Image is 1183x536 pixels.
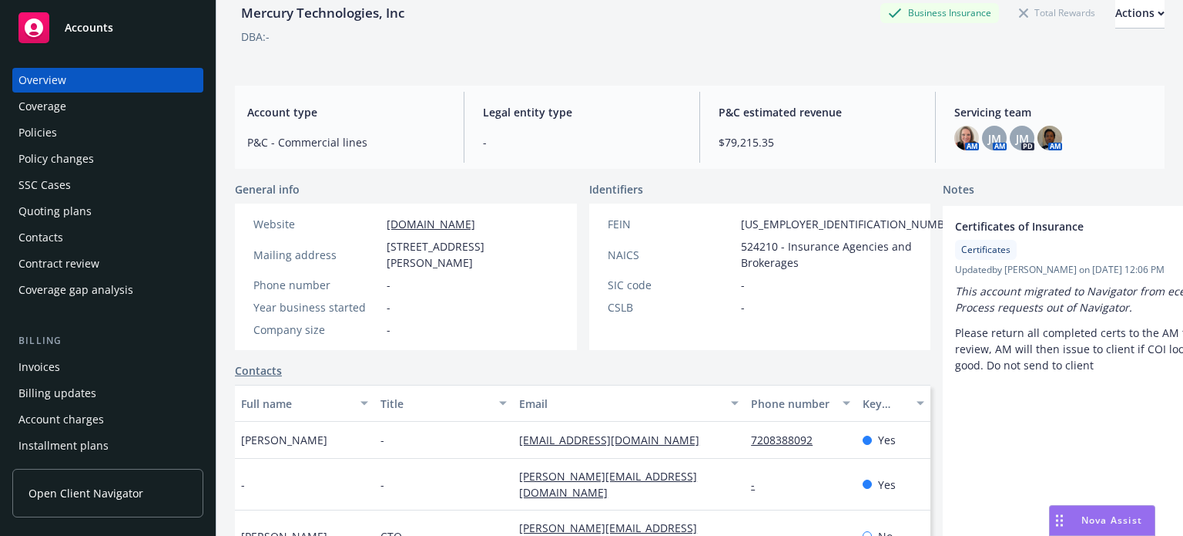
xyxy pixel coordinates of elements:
span: - [387,299,390,315]
span: General info [235,181,300,197]
div: SSC Cases [18,173,71,197]
span: [PERSON_NAME] [241,432,327,448]
a: Coverage [12,94,203,119]
a: - [751,477,767,492]
div: Policy changes [18,147,94,171]
span: P&C estimated revenue [719,104,917,120]
div: Website [253,216,380,232]
span: Identifiers [589,181,643,197]
div: Drag to move [1050,506,1069,535]
span: - [741,299,745,315]
button: Email [513,385,745,422]
a: Accounts [12,6,203,49]
a: 7208388092 [751,433,825,447]
div: Overview [18,68,66,93]
a: Contacts [12,225,203,250]
a: Installment plans [12,433,203,458]
div: Policies [18,120,57,145]
a: Contract review [12,251,203,276]
span: - [380,477,384,493]
span: JM [988,130,1001,147]
span: P&C - Commercial lines [247,134,445,150]
div: Full name [241,396,351,412]
a: Policies [12,120,203,145]
div: Account charges [18,407,104,432]
span: JM [1016,130,1029,147]
div: Key contact [863,396,907,412]
a: SSC Cases [12,173,203,197]
div: Mailing address [253,247,380,263]
a: Account charges [12,407,203,432]
span: - [241,477,245,493]
span: Account type [247,104,445,120]
span: - [387,322,390,338]
a: Overview [12,68,203,93]
a: Quoting plans [12,199,203,224]
button: Full name [235,385,374,422]
div: DBA: - [241,29,270,45]
div: Invoices [18,355,60,379]
button: Title [374,385,514,422]
div: Phone number [253,277,380,293]
span: Notes [943,181,974,200]
span: Servicing team [954,104,1152,120]
span: Certificates of Insurance [955,218,1183,234]
div: Installment plans [18,433,109,458]
span: - [387,277,390,293]
div: Coverage gap analysis [18,278,133,302]
span: Legal entity type [483,104,681,120]
div: Contacts [18,225,63,250]
a: Policy changes [12,147,203,171]
div: Company size [253,322,380,338]
div: SIC code [608,277,735,293]
div: Title [380,396,491,412]
div: Contract review [18,251,99,276]
div: Billing [12,333,203,349]
div: Year business started [253,299,380,315]
img: photo [954,126,979,150]
span: Nova Assist [1081,514,1142,527]
div: Total Rewards [1011,3,1103,22]
span: 524210 - Insurance Agencies and Brokerages [741,238,961,271]
a: [PERSON_NAME][EMAIL_ADDRESS][DOMAIN_NAME] [519,469,697,500]
div: Email [519,396,722,412]
span: - [483,134,681,150]
a: Coverage gap analysis [12,278,203,302]
div: Quoting plans [18,199,92,224]
img: photo [1037,126,1062,150]
div: Billing updates [18,381,96,406]
a: Billing updates [12,381,203,406]
div: NAICS [608,247,735,263]
div: Coverage [18,94,66,119]
span: - [741,277,745,293]
button: Key contact [856,385,930,422]
a: [DOMAIN_NAME] [387,217,475,231]
span: $79,215.35 [719,134,917,150]
span: [STREET_ADDRESS][PERSON_NAME] [387,238,558,271]
span: Open Client Navigator [28,485,143,501]
div: Mercury Technologies, Inc [235,3,411,23]
div: Phone number [751,396,833,412]
button: Nova Assist [1049,505,1155,536]
span: - [380,432,384,448]
button: Phone number [745,385,856,422]
a: Invoices [12,355,203,379]
span: [US_EMPLOYER_IDENTIFICATION_NUMBER] [741,216,961,232]
span: Certificates [961,243,1010,257]
span: Yes [878,432,896,448]
span: Yes [878,477,896,493]
a: [EMAIL_ADDRESS][DOMAIN_NAME] [519,433,712,447]
div: Business Insurance [880,3,999,22]
div: CSLB [608,299,735,315]
span: Accounts [65,22,113,34]
div: FEIN [608,216,735,232]
a: Contacts [235,362,282,379]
